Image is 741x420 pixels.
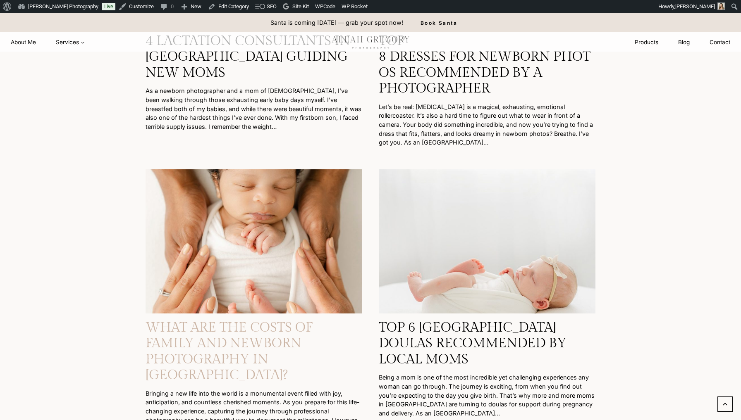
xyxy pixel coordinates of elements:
nav: Secondary Navigation [625,35,740,50]
a: About Me [1,35,46,50]
p: Being a mom is one of the most incredible yet challenging experiences any woman can go through. T... [379,373,595,418]
img: Newborn baby swaddled in white, surrounded by adult hands. [146,169,362,313]
a: 4 Lactation Consultants In [GEOGRAPHIC_DATA] Guiding New Moms [146,33,350,81]
p: Let’s be real: [MEDICAL_DATA] is a magical, exhausting, emotional rollercoaster. It’s also a hard... [379,102,595,147]
a: Live [102,3,115,10]
span: Site Kit [292,3,309,9]
img: aleah gregory logo [320,33,420,51]
nav: Primary Navigation [1,35,95,50]
p: Santa is coming [DATE] — grab your spot now! [270,18,403,27]
span: [PERSON_NAME] [675,3,715,9]
a: Book Santa [407,13,471,32]
a: Top 8 Dresses for Newborn Photos Recommended by a Photographer [379,33,590,96]
a: Contact [700,35,740,50]
a: Top 6 [GEOGRAPHIC_DATA] Doulas Recommended by Local Moms [379,320,567,367]
a: Products [625,35,668,50]
img: Sleeping baby wrapped in white blanket with headband. [379,169,595,313]
a: Scroll to top [717,396,733,412]
button: Child menu of Services [46,35,95,50]
p: As a newborn photographer and a mom of [DEMOGRAPHIC_DATA], I’ve been walking through those exhaus... [146,86,362,131]
a: What Are the Costs of Family and Newborn Photography in [GEOGRAPHIC_DATA]? [146,320,313,383]
a: Blog [668,35,700,50]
